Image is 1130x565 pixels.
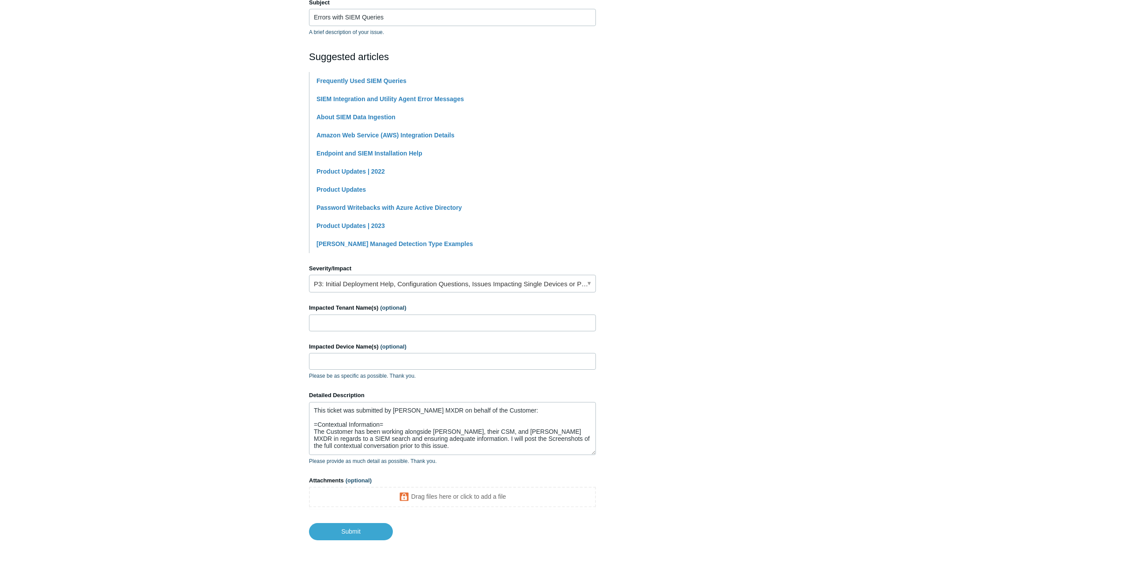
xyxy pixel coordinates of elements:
[309,28,596,36] p: A brief description of your issue.
[380,343,407,350] span: (optional)
[309,342,596,351] label: Impacted Device Name(s)
[316,132,454,139] a: Amazon Web Service (AWS) Integration Details
[316,77,407,84] a: Frequently Used SIEM Queries
[316,114,395,121] a: About SIEM Data Ingestion
[316,204,462,211] a: Password Writebacks with Azure Active Directory
[309,523,393,540] input: Submit
[309,264,596,273] label: Severity/Impact
[309,391,596,400] label: Detailed Description
[316,150,422,157] a: Endpoint and SIEM Installation Help
[309,476,596,485] label: Attachments
[346,477,372,484] span: (optional)
[309,457,596,465] p: Please provide as much detail as possible. Thank you.
[316,168,385,175] a: Product Updates | 2022
[316,95,464,102] a: SIEM Integration and Utility Agent Error Messages
[316,240,473,247] a: [PERSON_NAME] Managed Detection Type Examples
[309,275,596,292] a: P3: Initial Deployment Help, Configuration Questions, Issues Impacting Single Devices or Past Out...
[309,303,596,312] label: Impacted Tenant Name(s)
[309,372,596,380] p: Please be as specific as possible. Thank you.
[316,222,385,229] a: Product Updates | 2023
[380,304,406,311] span: (optional)
[316,186,366,193] a: Product Updates
[309,49,596,64] h2: Suggested articles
